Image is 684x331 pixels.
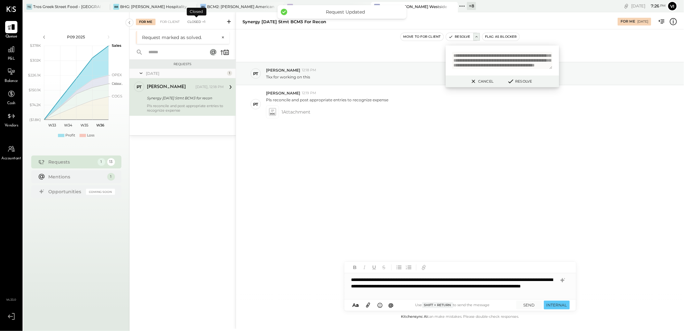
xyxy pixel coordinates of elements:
a: Cash [0,88,22,106]
button: Resolve [446,33,473,41]
span: 12:18 PM [302,68,316,73]
div: BS [200,4,206,10]
button: Vi [667,1,678,11]
div: [DATE] [631,3,666,9]
span: [PERSON_NAME] [266,67,300,73]
div: Opportunities [49,188,83,195]
span: a [356,302,359,308]
a: Balance [0,65,22,84]
button: SEND [516,301,542,309]
text: W35 [81,123,88,127]
span: P&L [8,56,15,62]
div: BCM3: [PERSON_NAME] Westside Grill [381,4,448,9]
button: INTERNAL [544,301,570,309]
div: Tros Greek Street Food - [GEOGRAPHIC_DATA] [33,4,100,9]
button: Underline [370,263,378,272]
div: [DATE] [146,71,225,76]
div: BR [374,4,380,10]
div: PT [253,101,258,107]
button: × [218,35,224,40]
span: Cash [7,101,15,106]
div: + 8 [467,2,476,10]
span: @ [388,302,394,308]
div: [DATE], 12:18 PM [195,85,224,90]
div: BR [287,4,293,10]
button: Bold [351,263,359,272]
text: OPEX [112,73,122,77]
div: PT [253,71,258,77]
div: Requests [49,159,94,165]
button: Flag as Blocker [482,33,519,41]
div: Coming Soon [86,189,115,195]
span: 12:19 PM [302,91,316,96]
text: W36 [96,123,104,127]
div: Mentions [49,174,104,180]
div: Pls reconcile and post appropriate entries to recognize expense [147,104,224,113]
text: $226.1K [28,73,41,77]
div: Closed [184,19,209,25]
span: [PERSON_NAME] [266,90,300,96]
text: $150.1K [29,88,41,92]
a: Queue [0,21,22,40]
div: For Me [136,19,156,25]
span: Accountant [2,156,21,162]
text: $302K [30,58,41,63]
text: Sales [112,43,121,48]
text: ($1.8K) [29,117,41,122]
button: Ordered List [404,263,413,272]
button: Add URL [420,263,428,272]
button: Aa [351,302,361,309]
text: Occu... [112,81,123,86]
div: For Client [157,19,183,25]
button: Unordered List [395,263,403,272]
div: 1 [98,158,105,166]
div: P09 2025 [49,34,104,40]
button: Italic [360,263,369,272]
div: TG [26,4,32,10]
a: Vendors [0,110,22,129]
span: Queue [5,34,17,40]
div: 1 [227,71,232,76]
div: [DATE] [637,19,648,24]
div: For Me [621,19,635,24]
div: BB [113,4,119,10]
p: Tkx for working on this [266,74,310,80]
div: Request Updated [290,9,400,15]
p: Pls reconcile and post appropriate entries to recognize expense [266,97,388,103]
span: +1 [202,20,205,24]
span: Shift + Return [422,302,453,308]
button: Cancel [468,77,495,85]
div: copy link [623,3,630,9]
div: Closed [187,8,206,15]
text: $74.2K [30,103,41,107]
text: W33 [48,123,56,127]
div: [PERSON_NAME] [147,84,186,90]
text: $378K [30,43,41,48]
div: Request marked as solved. [142,34,218,41]
button: Resolve [505,77,534,85]
text: COGS [112,94,122,98]
div: Synergy [DATE] Stmt BCM3 for recon [242,19,326,25]
div: Profit [65,133,75,138]
div: Use to send the message [395,302,510,308]
div: BCM2: [PERSON_NAME] American Cooking [207,4,274,9]
div: Loss [87,133,94,138]
div: BHG: [PERSON_NAME] Hospitality Group, LLC [120,4,187,9]
a: P&L [0,43,22,62]
button: @ [386,301,395,309]
button: Move to for client [401,33,443,41]
a: Accountant [0,143,22,162]
span: Balance [5,78,18,84]
div: 1 [107,173,115,181]
span: Vendors [5,123,18,129]
span: 1 Attachment [281,105,310,118]
div: PT [137,84,142,90]
div: Synergy [DATE] Stmt BCM3 for recon [147,95,222,101]
div: Requests [133,62,233,66]
div: BCM1: [PERSON_NAME] Kitchen Bar Market [294,4,361,9]
div: 13 [107,158,115,166]
button: Strikethrough [380,263,388,272]
text: W34 [64,123,72,127]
